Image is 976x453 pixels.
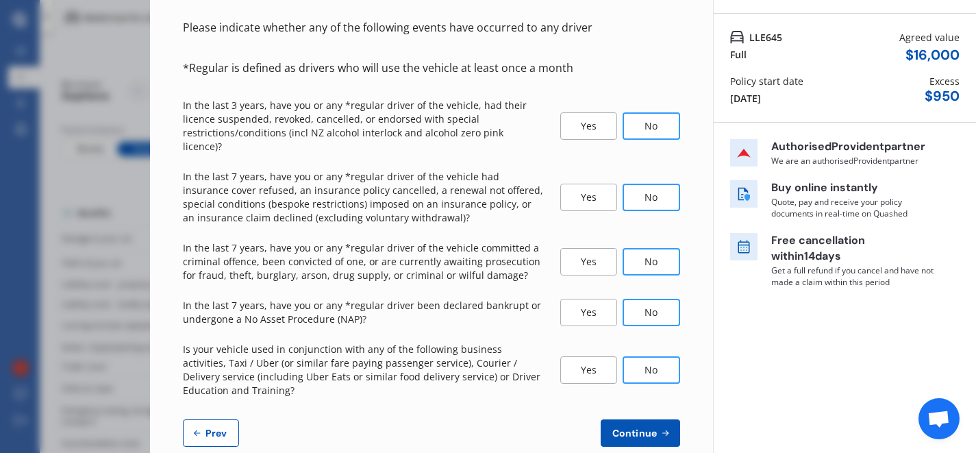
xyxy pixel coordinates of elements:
[771,139,936,155] p: Authorised Provident partner
[560,112,617,140] div: Yes
[623,112,680,140] div: No
[183,419,239,447] button: Prev
[771,180,936,196] p: Buy online instantly
[183,59,680,77] div: *Regular is defined as drivers who will use the vehicle at least once a month
[771,265,936,288] p: Get a full refund if you cancel and have not made a claim within this period
[730,91,761,106] div: [DATE]
[183,343,544,397] p: Is your vehicle used in conjunction with any of the following business activities, Taxi / Uber (o...
[749,30,782,45] span: LLE645
[730,47,747,62] div: Full
[925,88,960,104] div: $ 950
[203,428,230,439] span: Prev
[929,74,960,88] div: Excess
[183,170,544,225] p: In the last 7 years, have you or any *regular driver of the vehicle had insurance cover refused, ...
[771,155,936,167] p: We are an authorised Provident partner
[560,299,617,326] div: Yes
[560,356,617,384] div: Yes
[730,74,803,88] div: Policy start date
[610,428,660,439] span: Continue
[623,356,680,384] div: No
[183,241,544,282] p: In the last 7 years, have you or any *regular driver of the vehicle committed a criminal offence,...
[730,139,758,167] img: insurer icon
[183,99,544,154] p: In the last 3 years, have you or any *regular driver of the vehicle, had their licence suspended,...
[771,233,936,265] p: Free cancellation within 14 days
[623,184,680,211] div: No
[623,299,680,326] div: No
[560,184,617,211] div: Yes
[899,30,960,45] div: Agreed value
[730,233,758,260] img: free cancel icon
[730,180,758,208] img: buy online icon
[601,419,680,447] button: Continue
[905,47,960,63] div: $ 16,000
[183,299,544,326] p: In the last 7 years, have you or any *regular driver been declared bankrupt or undergone a No Ass...
[918,398,960,439] a: Open chat
[560,248,617,276] div: Yes
[623,248,680,276] div: No
[771,196,936,219] p: Quote, pay and receive your policy documents in real-time on Quashed
[183,19,680,37] div: Please indicate whether any of the following events have occurred to any driver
